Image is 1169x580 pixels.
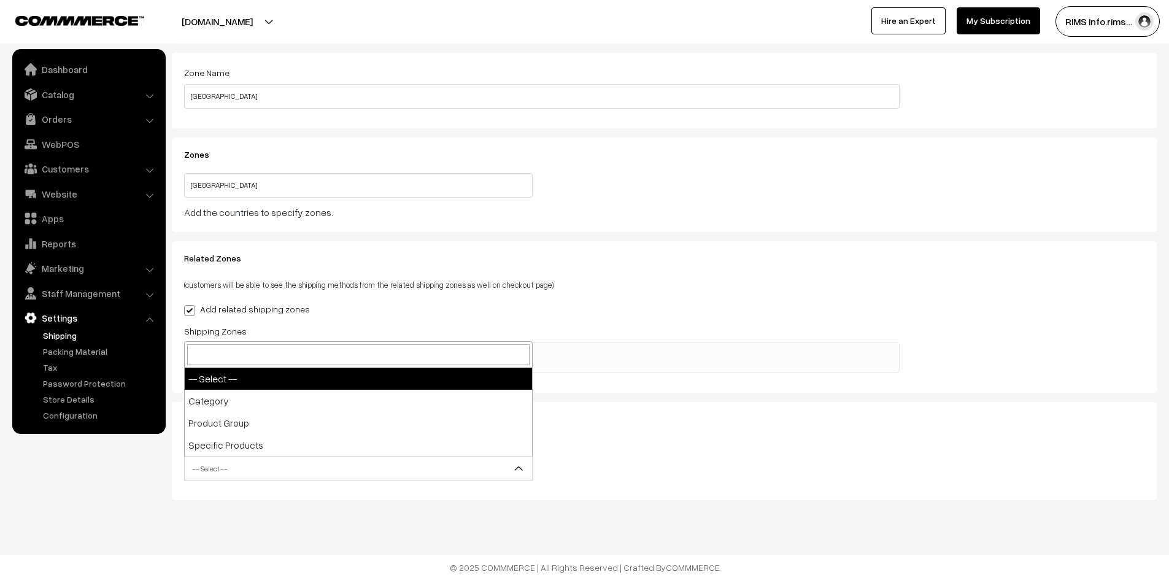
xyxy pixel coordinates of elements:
a: Website [15,183,161,205]
li: -- Select -- [185,368,532,390]
a: Staff Management [15,282,161,304]
img: user [1135,12,1154,31]
a: Customers [15,158,161,180]
button: [DOMAIN_NAME] [139,6,296,37]
a: Marketing [15,257,161,279]
a: Packing Material [40,345,161,358]
a: Reports [15,233,161,255]
li: Specific Products [185,434,532,456]
h3: Products available in this zone [184,414,900,425]
a: COMMMERCE [666,562,720,573]
li: Category [185,390,532,412]
a: Store Details [40,393,161,406]
a: Shipping [40,329,161,342]
a: Settings [15,307,161,329]
a: My Subscription [957,7,1040,34]
input: Zone Name [184,84,900,109]
li: Product Group [185,412,532,434]
label: Add related shipping zones [184,303,310,315]
a: WebPOS [15,133,161,155]
a: Dashboard [15,58,161,80]
label: Shipping Zones [184,325,247,338]
a: Password Protection [40,377,161,390]
a: COMMMERCE [15,12,123,27]
a: Configuration [40,409,161,422]
a: Apps [15,207,161,230]
input: Type and choose the country [184,173,533,198]
small: (customers will be able to see the shipping methods from the related shipping zones as well on ch... [184,280,554,290]
a: Catalog [15,83,161,106]
a: Orders [15,108,161,130]
input: Select Zones [185,346,899,358]
a: Tax [40,361,161,374]
div: Add the countries to specify zones. [184,205,900,220]
button: RIMS info.rims… [1055,6,1160,37]
label: Zone Name [184,66,230,79]
img: COMMMERCE [15,16,144,25]
h3: Zones [184,150,900,160]
h3: Related Zones [184,253,900,264]
a: Hire an Expert [871,7,946,34]
span: -- Select -- [185,458,532,479]
span: -- Select -- [184,456,533,481]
